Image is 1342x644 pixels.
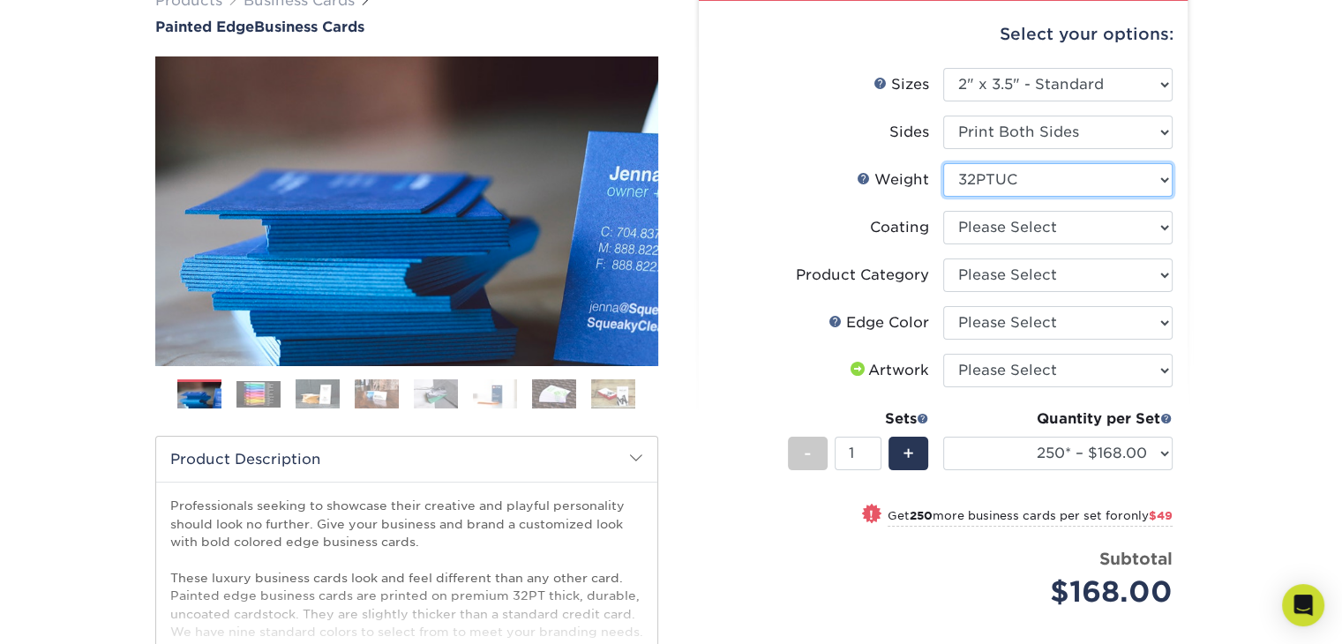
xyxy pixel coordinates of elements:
[847,360,929,381] div: Artwork
[943,408,1173,430] div: Quantity per Set
[788,408,929,430] div: Sets
[4,590,150,638] iframe: Google Customer Reviews
[857,169,929,191] div: Weight
[888,509,1173,527] small: Get more business cards per set for
[903,440,914,467] span: +
[796,265,929,286] div: Product Category
[956,571,1173,613] div: $168.00
[414,379,458,409] img: Business Cards 05
[869,505,873,524] span: !
[910,509,933,522] strong: 250
[713,1,1173,68] div: Select your options:
[1099,549,1173,568] strong: Subtotal
[1123,509,1173,522] span: only
[889,122,929,143] div: Sides
[155,19,658,35] a: Painted EdgeBusiness Cards
[355,379,399,409] img: Business Cards 04
[828,312,929,333] div: Edge Color
[155,19,658,35] h1: Business Cards
[532,379,576,409] img: Business Cards 07
[591,379,635,409] img: Business Cards 08
[473,379,517,409] img: Business Cards 06
[804,440,812,467] span: -
[177,373,221,417] img: Business Cards 01
[1282,584,1324,626] div: Open Intercom Messenger
[873,74,929,95] div: Sizes
[296,379,340,409] img: Business Cards 03
[156,437,657,482] h2: Product Description
[1149,509,1173,522] span: $49
[236,381,281,408] img: Business Cards 02
[155,19,254,35] span: Painted Edge
[870,217,929,238] div: Coating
